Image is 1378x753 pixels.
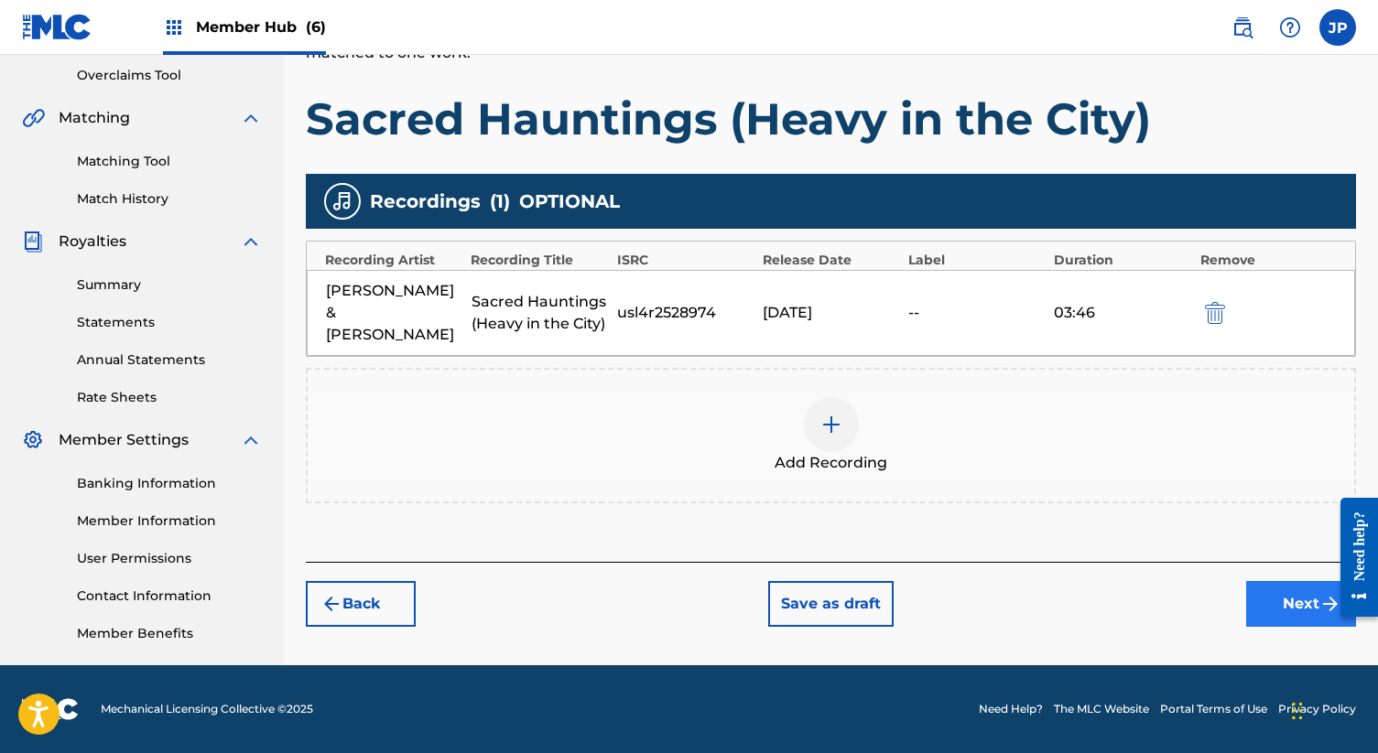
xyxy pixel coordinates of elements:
[77,549,262,568] a: User Permissions
[1224,9,1261,46] a: Public Search
[1205,302,1225,324] img: 12a2ab48e56ec057fbd8.svg
[1279,16,1301,38] img: help
[519,188,620,215] span: OPTIONAL
[1286,665,1378,753] iframe: Chat Widget
[617,251,754,270] div: ISRC
[77,152,262,171] a: Matching Tool
[77,313,262,332] a: Statements
[908,251,1045,270] div: Label
[775,452,887,474] span: Add Recording
[490,188,510,215] span: ( 1 )
[101,701,313,717] span: Mechanical Licensing Collective © 2025
[1278,701,1356,717] a: Privacy Policy
[77,66,262,85] a: Overclaims Tool
[306,581,416,627] button: Back
[77,586,262,606] a: Contact Information
[1319,593,1341,615] img: f7272a7cc735f4ea7f67.svg
[306,18,326,36] span: (6)
[22,231,44,253] img: Royalties
[1232,16,1253,38] img: search
[59,107,130,129] span: Matching
[471,251,607,270] div: Recording Title
[1054,251,1190,270] div: Duration
[59,429,189,451] span: Member Settings
[472,291,608,335] div: Sacred Hauntings (Heavy in the City)
[331,190,353,212] img: recording
[1319,9,1356,46] div: User Menu
[77,474,262,493] a: Banking Information
[820,414,842,436] img: add
[77,624,262,643] a: Member Benefits
[77,275,262,295] a: Summary
[325,251,461,270] div: Recording Artist
[763,251,899,270] div: Release Date
[240,429,262,451] img: expand
[77,189,262,209] a: Match History
[22,14,92,40] img: MLC Logo
[1160,701,1267,717] a: Portal Terms of Use
[370,188,481,215] span: Recordings
[77,350,262,370] a: Annual Statements
[768,581,894,627] button: Save as draft
[617,302,754,324] div: usl4r2528974
[1292,683,1303,738] div: Drag
[1272,9,1308,46] div: Help
[77,388,262,407] a: Rate Sheets
[163,16,185,38] img: Top Rightsholders
[22,107,45,129] img: Matching
[908,302,1045,324] div: --
[1327,484,1378,631] iframe: Resource Center
[306,91,1356,146] h1: Sacred Hauntings (Heavy in the City)
[1054,701,1149,717] a: The MLC Website
[77,511,262,531] a: Member Information
[196,16,326,38] span: Member Hub
[1054,302,1190,324] div: 03:46
[240,107,262,129] img: expand
[22,698,79,720] img: logo
[1246,581,1356,627] button: Next
[22,429,44,451] img: Member Settings
[979,701,1043,717] a: Need Help?
[1200,251,1337,270] div: Remove
[763,302,899,324] div: [DATE]
[240,231,262,253] img: expand
[320,593,342,615] img: 7ee5dd4eb1f8a8e3ef2f.svg
[59,231,126,253] span: Royalties
[326,280,462,346] div: [PERSON_NAME] & [PERSON_NAME]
